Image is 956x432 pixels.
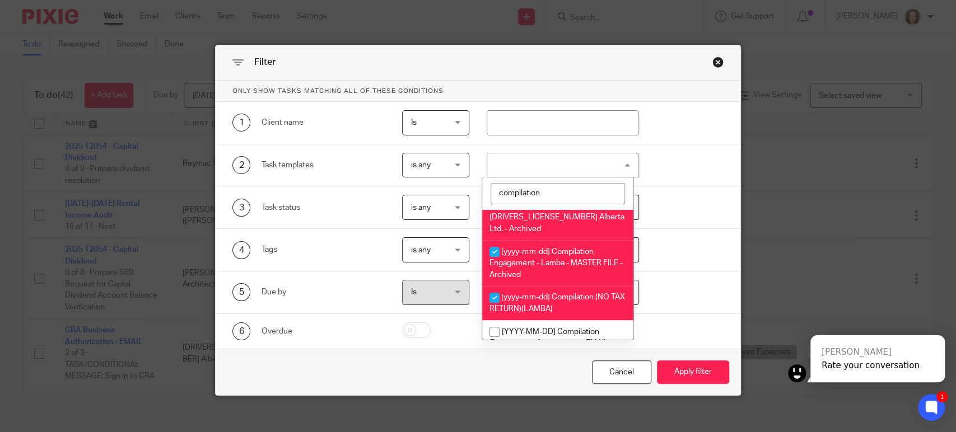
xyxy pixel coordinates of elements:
div: 1 [232,114,250,132]
img: kai.png [788,364,806,382]
div: Due by [262,287,384,298]
div: Task status [262,202,384,213]
span: is any [411,161,431,169]
div: [PERSON_NAME] [822,346,934,358]
div: 5 [232,283,250,301]
span: [yyyy-mm-dd] Compilation (NO TAX RETURN)(LAMBA) [489,293,624,313]
div: Overdue [262,326,384,337]
span: is any [411,204,431,212]
div: 4 [232,241,250,259]
span: [yyyy-mm-dd] Compilation Engagement - Lamba - MASTER FILE - Archived [489,248,622,279]
div: Tags [262,244,384,255]
div: 6 [232,322,250,340]
div: Close this dialog window [592,360,651,384]
div: Close this dialog window [712,57,724,68]
input: Search options... [491,183,624,204]
div: 3 [232,199,250,217]
div: Task templates [262,159,384,171]
div: 2 [232,156,250,174]
div: Client name [262,117,384,128]
p: Only show tasks matching all of these conditions [216,81,740,102]
span: Is [411,288,417,296]
span: [YYYY-MM-DD] Compilation Engagement Acceptance - EMAIL [489,328,608,348]
div: Rate your conversation [822,360,934,371]
span: is any [411,246,431,254]
span: Filter [254,58,276,67]
span: Is [411,119,417,126]
button: Apply filter [657,360,729,384]
div: 1 [936,391,948,402]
